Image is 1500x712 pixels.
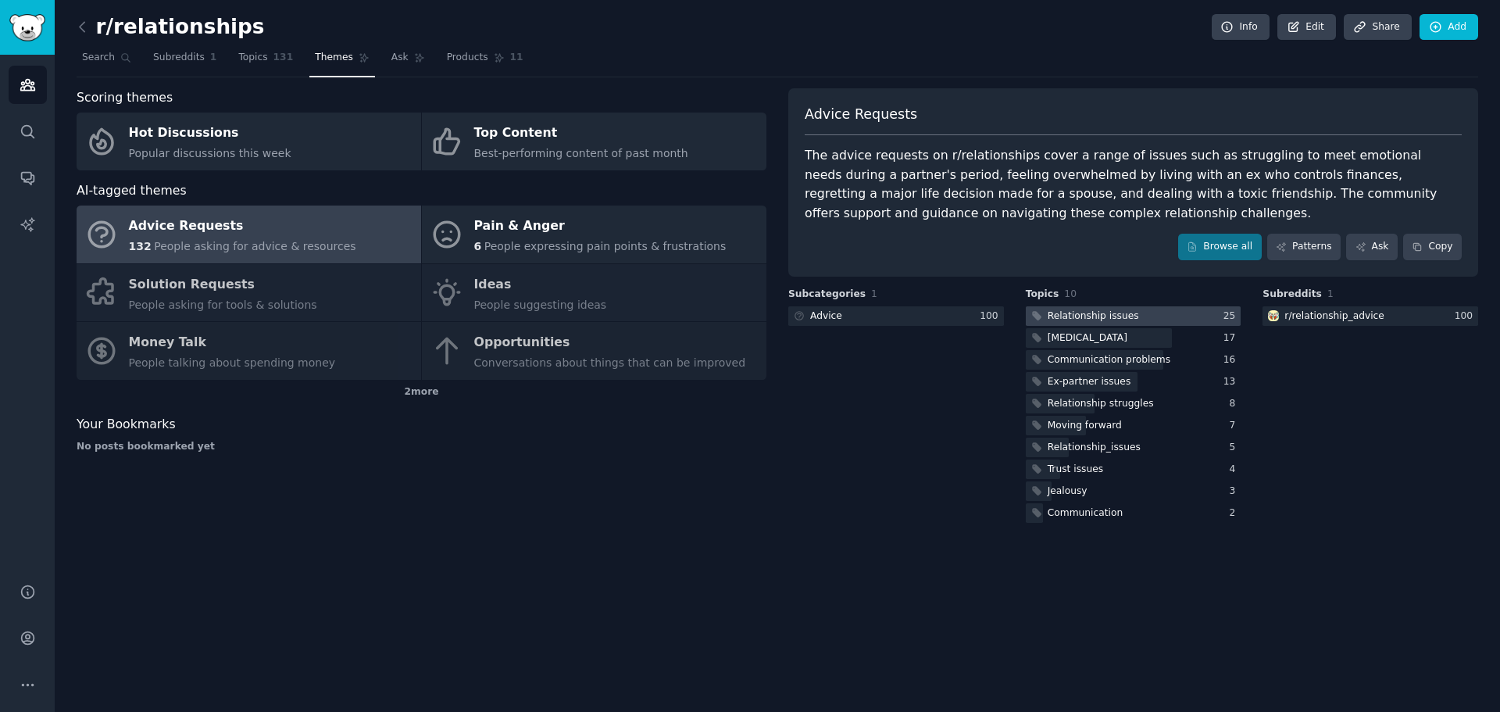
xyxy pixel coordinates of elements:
a: Add [1420,14,1478,41]
span: Topics [238,51,267,65]
div: Communication [1048,506,1123,521]
div: Jealousy [1048,485,1087,499]
a: Subreddits1 [148,45,222,77]
a: Browse all [1178,234,1262,260]
span: 1 [871,288,877,299]
a: Info [1212,14,1270,41]
div: 13 [1223,375,1241,389]
span: Ask [391,51,409,65]
span: Themes [315,51,353,65]
div: 2 [1230,506,1241,521]
div: Relationship issues [1048,309,1139,324]
a: Ask [1346,234,1398,260]
span: AI-tagged themes [77,181,187,201]
a: Patterns [1267,234,1341,260]
a: Edit [1277,14,1336,41]
a: Communication2 [1026,503,1241,523]
span: 11 [510,51,523,65]
div: Trust issues [1048,463,1103,477]
a: Themes [309,45,375,77]
div: r/ relationship_advice [1284,309,1384,324]
div: 17 [1223,331,1241,345]
div: 3 [1230,485,1241,499]
span: Subcategories [788,288,866,302]
span: Topics [1026,288,1059,302]
div: 4 [1230,463,1241,477]
div: No posts bookmarked yet [77,440,766,454]
span: Subreddits [1262,288,1322,302]
a: Pain & Anger6People expressing pain points & frustrations [422,206,766,263]
span: People asking for advice & resources [154,240,355,252]
div: Advice [810,309,842,324]
span: Scoring themes [77,88,173,108]
a: Products11 [441,45,529,77]
span: People expressing pain points & frustrations [484,240,727,252]
span: Advice Requests [805,105,917,124]
div: Top Content [474,121,688,146]
span: 132 [129,240,152,252]
div: 100 [1455,309,1478,324]
div: 25 [1223,309,1241,324]
a: Topics131 [233,45,298,77]
a: Search [77,45,137,77]
span: 10 [1064,288,1077,299]
div: 5 [1230,441,1241,455]
a: Hot DiscussionsPopular discussions this week [77,113,421,170]
span: Search [82,51,115,65]
div: Pain & Anger [474,214,727,239]
a: relationship_advicer/relationship_advice100 [1262,306,1478,326]
div: 16 [1223,353,1241,367]
span: Popular discussions this week [129,147,291,159]
a: Relationship_issues5 [1026,438,1241,457]
a: Ex-partner issues13 [1026,372,1241,392]
span: 1 [1327,288,1334,299]
a: Share [1344,14,1411,41]
div: Relationship_issues [1048,441,1141,455]
img: GummySearch logo [9,14,45,41]
span: Products [447,51,488,65]
span: 6 [474,240,482,252]
button: Copy [1403,234,1462,260]
span: 131 [273,51,294,65]
a: Trust issues4 [1026,460,1241,479]
div: 8 [1230,397,1241,411]
h2: r/relationships [77,15,265,40]
a: Jealousy3 [1026,481,1241,501]
a: Advice100 [788,306,1004,326]
a: Relationship issues25 [1026,306,1241,326]
div: Hot Discussions [129,121,291,146]
a: Ask [386,45,430,77]
a: Top ContentBest-performing content of past month [422,113,766,170]
div: The advice requests on r/relationships cover a range of issues such as struggling to meet emotion... [805,146,1462,223]
div: Advice Requests [129,214,356,239]
span: Subreddits [153,51,205,65]
span: Your Bookmarks [77,415,176,435]
div: 2 more [77,380,766,405]
a: [MEDICAL_DATA]17 [1026,328,1241,348]
span: Best-performing content of past month [474,147,688,159]
div: Relationship struggles [1048,397,1154,411]
div: [MEDICAL_DATA] [1048,331,1127,345]
img: relationship_advice [1268,310,1279,321]
div: 100 [980,309,1003,324]
a: Communication problems16 [1026,350,1241,370]
span: 1 [210,51,217,65]
a: Advice Requests132People asking for advice & resources [77,206,421,263]
div: Moving forward [1048,419,1122,433]
a: Moving forward7 [1026,416,1241,435]
div: Communication problems [1048,353,1171,367]
div: Ex-partner issues [1048,375,1131,389]
div: 7 [1230,419,1241,433]
a: Relationship struggles8 [1026,394,1241,413]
